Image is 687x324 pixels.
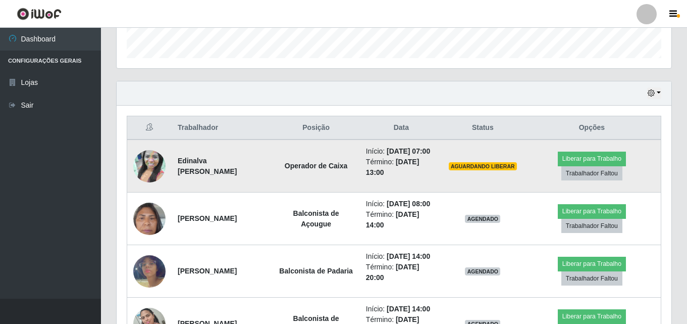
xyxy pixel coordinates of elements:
[366,199,437,209] li: Início:
[387,252,430,260] time: [DATE] 14:00
[443,116,523,140] th: Status
[465,215,500,223] span: AGENDADO
[558,257,626,271] button: Liberar para Trabalho
[279,267,353,275] strong: Balconista de Padaria
[558,204,626,218] button: Liberar para Trabalho
[366,146,437,157] li: Início:
[293,209,339,228] strong: Balconista de Açougue
[366,262,437,283] li: Término:
[561,166,622,180] button: Trabalhador Faltou
[366,157,437,178] li: Término:
[523,116,661,140] th: Opções
[133,243,166,300] img: 1736193736674.jpeg
[449,162,517,170] span: AGUARDANDO LIBERAR
[272,116,359,140] th: Posição
[178,214,237,222] strong: [PERSON_NAME]
[17,8,62,20] img: CoreUI Logo
[387,147,430,155] time: [DATE] 07:00
[561,271,622,286] button: Trabalhador Faltou
[387,305,430,313] time: [DATE] 14:00
[178,157,237,175] strong: Edinalva [PERSON_NAME]
[133,197,166,240] img: 1706817877089.jpeg
[366,209,437,230] li: Término:
[558,152,626,166] button: Liberar para Trabalho
[366,304,437,314] li: Início:
[387,200,430,208] time: [DATE] 08:00
[133,137,166,195] img: 1650687338616.jpeg
[172,116,272,140] th: Trabalhador
[561,219,622,233] button: Trabalhador Faltou
[558,309,626,323] button: Liberar para Trabalho
[360,116,443,140] th: Data
[465,267,500,275] span: AGENDADO
[178,267,237,275] strong: [PERSON_NAME]
[366,251,437,262] li: Início:
[285,162,348,170] strong: Operador de Caixa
